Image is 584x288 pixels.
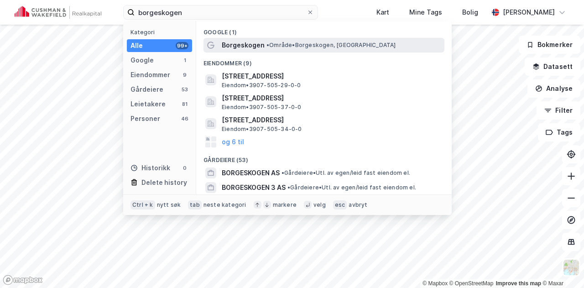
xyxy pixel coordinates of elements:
button: og 6 til [222,136,244,147]
div: esc [333,200,347,209]
div: nytt søk [157,201,181,209]
span: BORGESKOGEN 3 AS [222,182,286,193]
a: Improve this map [496,280,541,287]
span: [STREET_ADDRESS] [222,93,441,104]
div: 1 [181,57,188,64]
div: Kart [376,7,389,18]
div: 53 [181,86,188,93]
iframe: Chat Widget [538,244,584,288]
div: Bolig [462,7,478,18]
span: Eiendom • 3907-505-29-0-0 [222,82,301,89]
span: • [282,169,284,176]
div: [PERSON_NAME] [503,7,555,18]
div: 9 [181,71,188,79]
div: markere [273,201,297,209]
button: Analyse [527,79,580,98]
span: Gårdeiere • Utl. av egen/leid fast eiendom el. [287,184,416,191]
div: avbryt [349,201,367,209]
a: Mapbox homepage [3,275,43,285]
button: Bokmerker [519,36,580,54]
div: Eiendommer (9) [196,52,452,69]
div: Personer [130,113,160,124]
div: 46 [181,115,188,122]
span: [STREET_ADDRESS] [222,71,441,82]
div: neste kategori [203,201,246,209]
div: Gårdeiere [130,84,163,95]
div: Eiendommer [130,69,170,80]
span: Gårdeiere • Utl. av egen/leid fast eiendom el. [282,169,410,177]
div: 81 [181,100,188,108]
button: Datasett [525,58,580,76]
button: Filter [537,101,580,120]
div: Google (1) [196,21,452,38]
img: cushman-wakefield-realkapital-logo.202ea83816669bd177139c58696a8fa1.svg [15,6,101,19]
div: 0 [181,164,188,172]
div: 99+ [176,42,188,49]
button: Tags [538,123,580,141]
div: Mine Tags [409,7,442,18]
div: Historikk [130,162,170,173]
div: Google [130,55,154,66]
span: • [266,42,269,48]
span: • [287,184,290,191]
div: Gårdeiere (53) [196,149,452,166]
div: velg [313,201,326,209]
div: Kategori [130,29,192,36]
div: Kontrollprogram for chat [538,244,584,288]
span: [STREET_ADDRESS] [222,115,441,126]
div: Leietakere [130,99,166,110]
a: Mapbox [422,280,448,287]
a: OpenStreetMap [449,280,494,287]
span: Eiendom • 3907-505-34-0-0 [222,126,302,133]
div: Ctrl + k [130,200,155,209]
input: Søk på adresse, matrikkel, gårdeiere, leietakere eller personer [135,5,307,19]
span: Borgeskogen [222,40,265,51]
span: BORGESKOGEN AS [222,168,280,178]
div: Alle [130,40,143,51]
span: Område • Borgeskogen, [GEOGRAPHIC_DATA] [266,42,396,49]
span: Eiendom • 3907-505-37-0-0 [222,104,302,111]
div: Delete history [141,177,187,188]
div: tab [188,200,202,209]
